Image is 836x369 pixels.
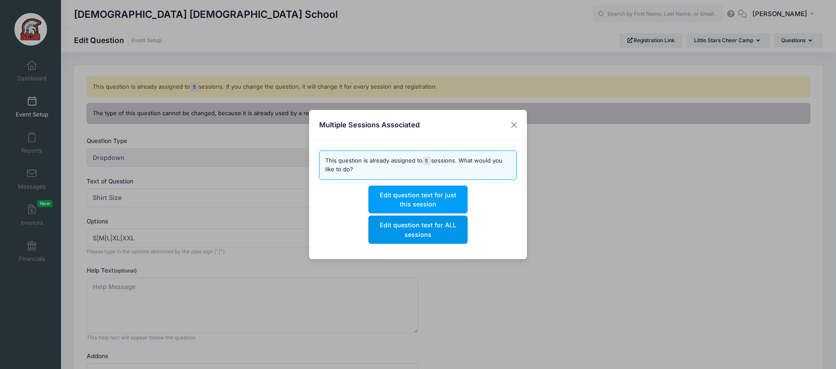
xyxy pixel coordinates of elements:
button: Edit question text for just this session [368,186,467,213]
h4: Multiple Sessions Associated [319,120,420,130]
button: Edit question text for ALL sessions [368,216,467,243]
div: This question is already assigned to sessions. What would you like to do? [319,150,517,180]
button: Close [506,117,522,133]
span: 5 [422,157,431,165]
